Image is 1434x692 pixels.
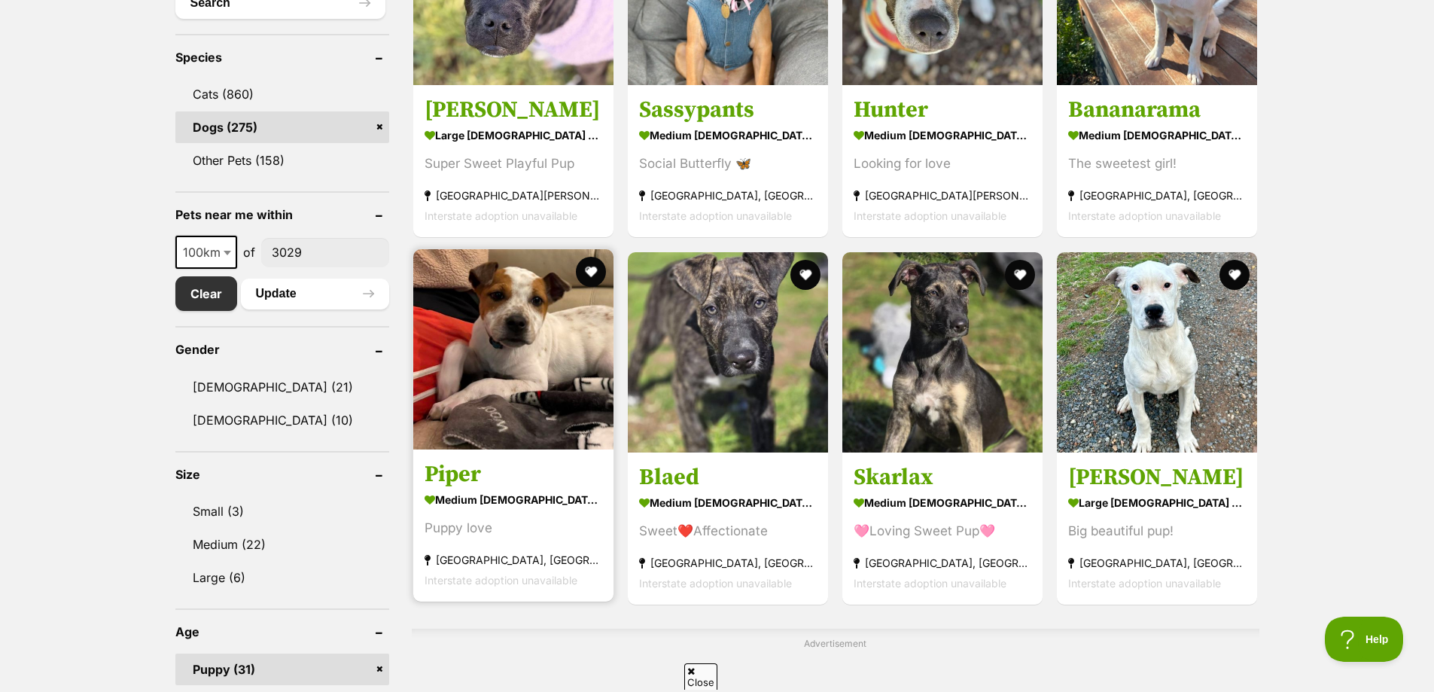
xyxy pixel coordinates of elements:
strong: medium [DEMOGRAPHIC_DATA] Dog [425,489,602,511]
div: 🩷Loving Sweet Pup🩷 [854,521,1031,541]
img: Skarlax - Keeshond x Australian Kelpie Dog [842,252,1043,453]
h3: Hunter [854,96,1031,125]
strong: [GEOGRAPHIC_DATA], [GEOGRAPHIC_DATA] [854,553,1031,573]
a: Blaed medium [DEMOGRAPHIC_DATA] Dog Sweet❤️Affectionate [GEOGRAPHIC_DATA], [GEOGRAPHIC_DATA] Inte... [628,452,828,605]
h3: Bananarama [1068,96,1246,125]
strong: large [DEMOGRAPHIC_DATA] Dog [425,125,602,147]
strong: [GEOGRAPHIC_DATA][PERSON_NAME][GEOGRAPHIC_DATA] [854,186,1031,206]
a: Small (3) [175,495,390,527]
input: postcode [261,238,390,267]
h3: Piper [425,460,602,489]
strong: medium [DEMOGRAPHIC_DATA] Dog [854,125,1031,147]
button: favourite [576,257,606,287]
header: Gender [175,343,390,356]
button: Update [241,279,390,309]
span: Close [684,663,717,690]
strong: [GEOGRAPHIC_DATA], [GEOGRAPHIC_DATA] [639,553,817,573]
h3: Blaed [639,463,817,492]
img: Hofstadter - Staffordshire Bull Terrier Dog [1057,252,1257,453]
a: Clear [175,276,237,311]
a: Medium (22) [175,529,390,560]
span: Interstate adoption unavailable [425,210,577,223]
span: Interstate adoption unavailable [854,210,1006,223]
a: Other Pets (158) [175,145,390,176]
a: Hunter medium [DEMOGRAPHIC_DATA] Dog Looking for love [GEOGRAPHIC_DATA][PERSON_NAME][GEOGRAPHIC_D... [842,85,1043,238]
a: Cats (860) [175,78,390,110]
img: Blaed - Keeshond x Australian Kelpie Dog [628,252,828,453]
button: favourite [790,260,821,290]
div: Puppy love [425,518,602,538]
strong: [GEOGRAPHIC_DATA], [GEOGRAPHIC_DATA] [425,550,602,570]
strong: [GEOGRAPHIC_DATA], [GEOGRAPHIC_DATA] [1068,553,1246,573]
span: Interstate adoption unavailable [854,577,1006,590]
h3: [PERSON_NAME] [1068,463,1246,492]
div: The sweetest girl! [1068,154,1246,175]
a: [DEMOGRAPHIC_DATA] (21) [175,371,390,403]
strong: medium [DEMOGRAPHIC_DATA] Dog [854,492,1031,514]
strong: medium [DEMOGRAPHIC_DATA] Dog [639,492,817,514]
button: favourite [1005,260,1035,290]
a: [DEMOGRAPHIC_DATA] (10) [175,404,390,436]
a: Large (6) [175,562,390,593]
h3: Sassypants [639,96,817,125]
a: [PERSON_NAME] large [DEMOGRAPHIC_DATA] Dog Super Sweet Playful Pup [GEOGRAPHIC_DATA][PERSON_NAME]... [413,85,613,238]
h3: Skarlax [854,463,1031,492]
a: Bananarama medium [DEMOGRAPHIC_DATA] Dog The sweetest girl! [GEOGRAPHIC_DATA], [GEOGRAPHIC_DATA] ... [1057,85,1257,238]
div: Super Sweet Playful Pup [425,154,602,175]
div: Social Butterfly 🦋 [639,154,817,175]
strong: medium [DEMOGRAPHIC_DATA] Dog [1068,125,1246,147]
strong: medium [DEMOGRAPHIC_DATA] Dog [639,125,817,147]
a: Dogs (275) [175,111,390,143]
div: Looking for love [854,154,1031,175]
strong: [GEOGRAPHIC_DATA], [GEOGRAPHIC_DATA] [1068,186,1246,206]
a: Piper medium [DEMOGRAPHIC_DATA] Dog Puppy love [GEOGRAPHIC_DATA], [GEOGRAPHIC_DATA] Interstate ad... [413,449,613,602]
a: Sassypants medium [DEMOGRAPHIC_DATA] Dog Social Butterfly 🦋 [GEOGRAPHIC_DATA], [GEOGRAPHIC_DATA] ... [628,85,828,238]
header: Size [175,468,390,481]
div: Sweet❤️Affectionate [639,521,817,541]
span: 100km [175,236,237,269]
header: Pets near me within [175,208,390,221]
span: Interstate adoption unavailable [639,577,792,590]
span: 100km [177,242,236,263]
span: of [243,243,255,261]
strong: [GEOGRAPHIC_DATA], [GEOGRAPHIC_DATA] [639,186,817,206]
a: Skarlax medium [DEMOGRAPHIC_DATA] Dog 🩷Loving Sweet Pup🩷 [GEOGRAPHIC_DATA], [GEOGRAPHIC_DATA] Int... [842,452,1043,605]
span: Interstate adoption unavailable [639,210,792,223]
span: Interstate adoption unavailable [425,574,577,587]
button: favourite [1220,260,1250,290]
div: Big beautiful pup! [1068,521,1246,541]
img: Piper - Australian Cattle Dog [413,249,613,450]
a: [PERSON_NAME] large [DEMOGRAPHIC_DATA] Dog Big beautiful pup! [GEOGRAPHIC_DATA], [GEOGRAPHIC_DATA... [1057,452,1257,605]
h3: [PERSON_NAME] [425,96,602,125]
span: Interstate adoption unavailable [1068,577,1221,590]
header: Species [175,50,390,64]
a: Puppy (31) [175,654,390,685]
header: Age [175,625,390,639]
strong: [GEOGRAPHIC_DATA][PERSON_NAME][GEOGRAPHIC_DATA] [425,186,602,206]
strong: large [DEMOGRAPHIC_DATA] Dog [1068,492,1246,514]
span: Interstate adoption unavailable [1068,210,1221,223]
iframe: Help Scout Beacon - Open [1325,617,1404,662]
